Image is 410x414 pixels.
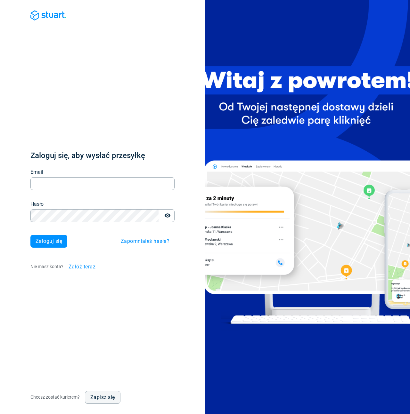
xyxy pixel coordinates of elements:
[69,264,95,269] span: Załóż teraz
[30,394,80,400] span: Chcesz zostać kurierem?
[30,168,43,176] label: Email
[30,264,63,269] span: Nie masz konta?
[30,150,175,161] h1: Zaloguj się, aby wysłać przesyłkę
[63,260,101,273] button: Załóż teraz
[36,239,62,244] span: Zaloguj się
[121,239,169,244] span: Zapomniałeś hasła?
[30,200,44,208] label: Hasło
[116,235,175,248] button: Zapomniałeś hasła?
[30,235,67,248] button: Zaloguj się
[85,391,120,404] a: Zapisz się
[90,395,115,400] span: Zapisz się
[30,10,66,20] img: Blue logo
